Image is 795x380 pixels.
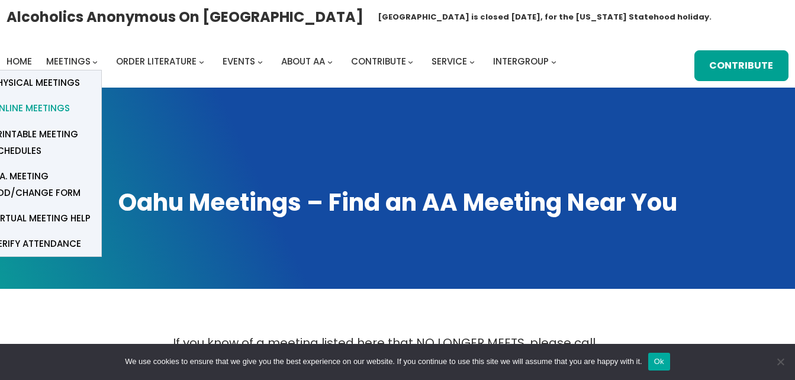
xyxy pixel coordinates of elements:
[432,53,467,70] a: Service
[694,50,789,81] a: Contribute
[223,53,255,70] a: Events
[7,53,32,70] a: Home
[378,11,712,23] h1: [GEOGRAPHIC_DATA] is closed [DATE], for the [US_STATE] Statehood holiday.
[648,353,670,371] button: Ok
[351,53,406,70] a: Contribute
[493,55,549,67] span: Intergroup
[46,55,91,67] span: Meetings
[281,55,325,67] span: About AA
[223,55,255,67] span: Events
[92,59,98,64] button: Meetings submenu
[12,186,783,219] h1: Oahu Meetings – Find an AA Meeting Near You
[116,55,197,67] span: Order Literature
[432,55,467,67] span: Service
[774,356,786,368] span: No
[327,59,333,64] button: About AA submenu
[199,59,204,64] button: Order Literature submenu
[7,55,32,67] span: Home
[408,59,413,64] button: Contribute submenu
[493,53,549,70] a: Intergroup
[469,59,475,64] button: Service submenu
[258,59,263,64] button: Events submenu
[351,55,406,67] span: Contribute
[46,53,91,70] a: Meetings
[125,356,642,368] span: We use cookies to ensure that we give you the best experience on our website. If you continue to ...
[551,59,556,64] button: Intergroup submenu
[7,4,363,30] a: Alcoholics Anonymous on [GEOGRAPHIC_DATA]
[7,53,561,70] nav: Intergroup
[281,53,325,70] a: About AA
